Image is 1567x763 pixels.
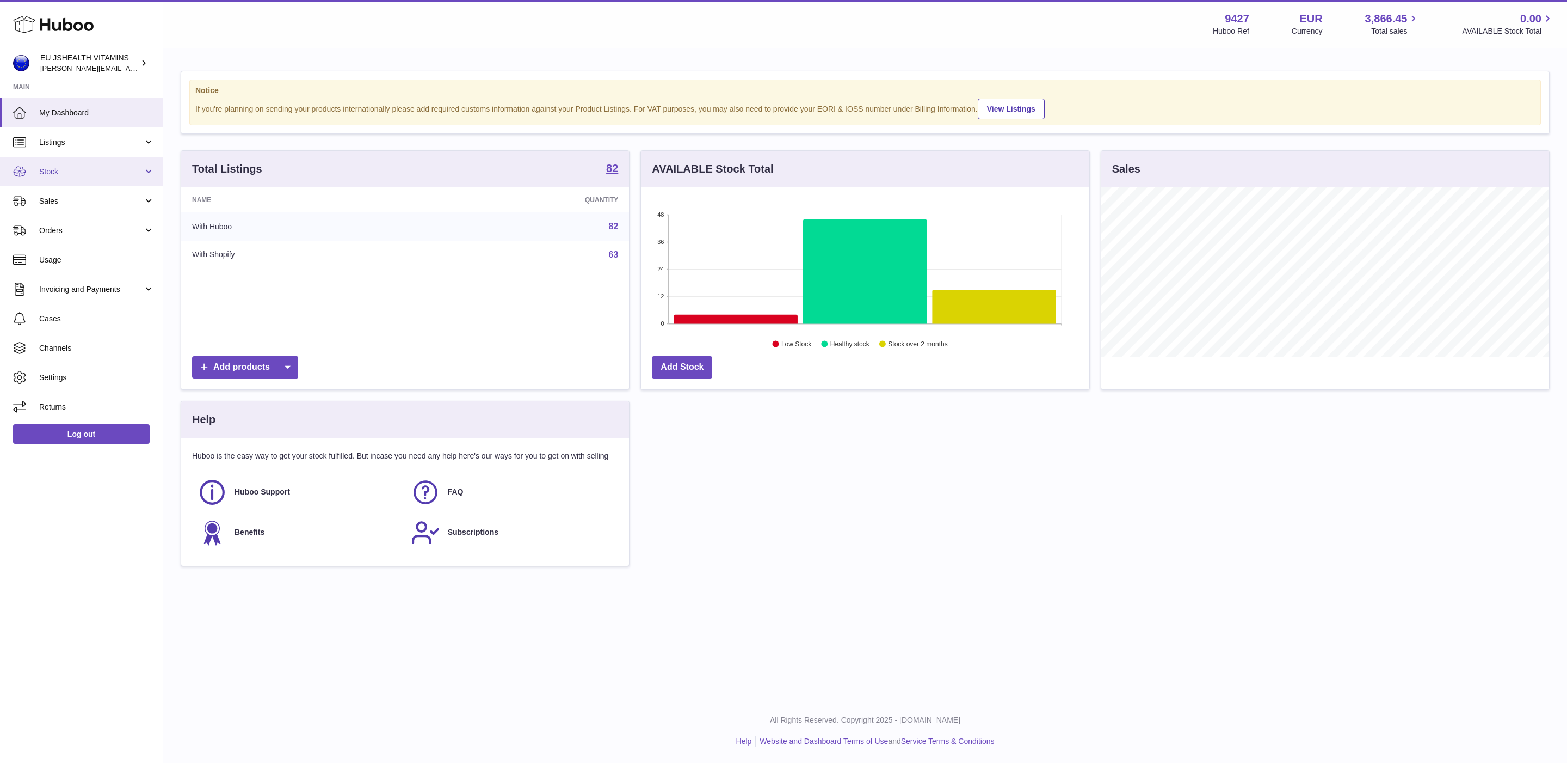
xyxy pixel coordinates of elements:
[606,163,618,176] a: 82
[181,212,423,241] td: With Huboo
[39,167,143,177] span: Stock
[658,266,664,272] text: 24
[39,108,155,118] span: My Dashboard
[235,527,264,538] span: Benefits
[39,402,155,412] span: Returns
[192,356,298,379] a: Add products
[39,255,155,265] span: Usage
[736,737,752,746] a: Help
[411,478,613,507] a: FAQ
[39,225,143,236] span: Orders
[13,424,150,444] a: Log out
[1112,162,1140,176] h3: Sales
[39,137,143,148] span: Listings
[192,451,618,461] p: Huboo is the easy way to get your stock fulfilled. But incase you need any help here's our ways f...
[652,162,773,176] h3: AVAILABLE Stock Total
[760,737,888,746] a: Website and Dashboard Terms of Use
[40,64,218,72] span: [PERSON_NAME][EMAIL_ADDRESS][DOMAIN_NAME]
[192,162,262,176] h3: Total Listings
[606,163,618,174] strong: 82
[889,340,948,348] text: Stock over 2 months
[658,239,664,245] text: 36
[1292,26,1323,36] div: Currency
[39,373,155,383] span: Settings
[192,412,215,427] h3: Help
[901,737,995,746] a: Service Terms & Conditions
[1520,11,1541,26] span: 0.00
[181,187,423,212] th: Name
[1225,11,1249,26] strong: 9427
[830,340,870,348] text: Healthy stock
[172,715,1558,725] p: All Rights Reserved. Copyright 2025 - [DOMAIN_NAME]
[661,320,664,327] text: 0
[1213,26,1249,36] div: Huboo Ref
[40,53,138,74] div: EU JSHEALTH VITAMINS
[423,187,629,212] th: Quantity
[1365,11,1408,26] span: 3,866.45
[235,487,290,497] span: Huboo Support
[39,343,155,353] span: Channels
[756,736,994,747] li: and
[1365,11,1420,36] a: 3,866.45 Total sales
[658,293,664,300] text: 12
[13,55,29,71] img: laura@jessicasepel.com
[39,314,155,324] span: Cases
[39,284,143,295] span: Invoicing and Payments
[411,518,613,547] a: Subscriptions
[39,196,143,206] span: Sales
[1462,26,1554,36] span: AVAILABLE Stock Total
[978,99,1045,119] a: View Listings
[609,222,619,231] a: 82
[195,97,1535,119] div: If you're planning on sending your products internationally please add required customs informati...
[198,478,400,507] a: Huboo Support
[658,211,664,218] text: 48
[1299,11,1322,26] strong: EUR
[198,518,400,547] a: Benefits
[1462,11,1554,36] a: 0.00 AVAILABLE Stock Total
[448,527,498,538] span: Subscriptions
[181,241,423,269] td: With Shopify
[195,86,1535,96] strong: Notice
[448,487,464,497] span: FAQ
[1371,26,1420,36] span: Total sales
[609,250,619,259] a: 63
[652,356,712,379] a: Add Stock
[781,340,812,348] text: Low Stock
